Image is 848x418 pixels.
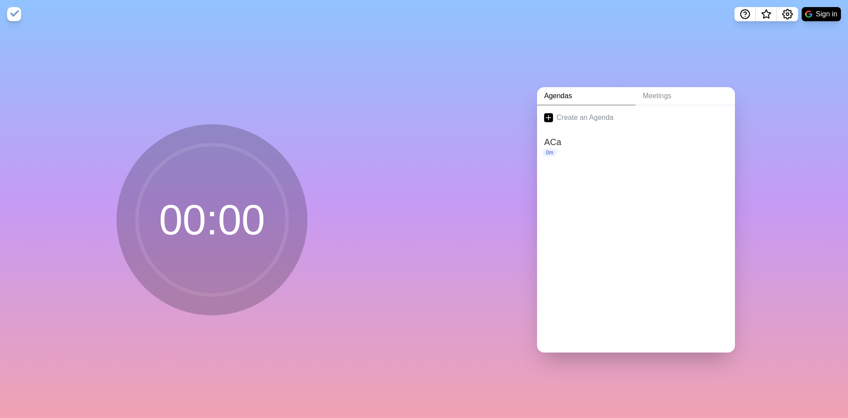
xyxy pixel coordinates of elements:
button: Help [734,7,756,21]
h2: ACa [544,135,728,149]
button: Settings [777,7,798,21]
button: Sign in [802,7,841,21]
a: Agendas [537,87,636,105]
a: Create an Agenda [537,105,735,130]
a: Meetings [636,87,735,105]
button: What’s new [756,7,777,21]
img: google logo [805,11,812,18]
img: timeblocks logo [7,7,21,21]
p: 0m [542,149,557,157]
